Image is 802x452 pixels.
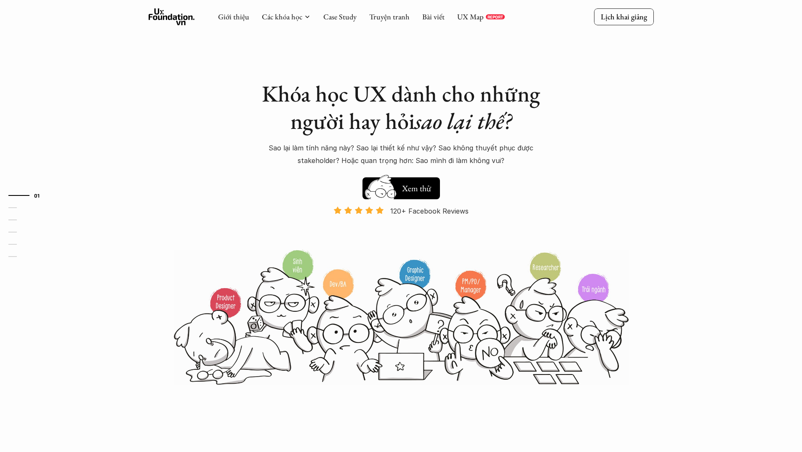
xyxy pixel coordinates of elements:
[326,206,476,249] a: 120+ Facebook Reviews
[422,12,445,21] a: Bài viết
[369,12,410,21] a: Truyện tranh
[594,8,654,25] a: Lịch khai giảng
[254,80,549,135] h1: Khóa học UX dành cho những người hay hỏi
[323,12,357,21] a: Case Study
[486,14,505,19] a: REPORT
[8,190,48,201] a: 01
[390,205,469,217] p: 120+ Facebook Reviews
[415,106,512,136] em: sao lại thế?
[258,142,544,167] p: Sao lại làm tính năng này? Sao lại thiết kế như vậy? Sao không thuyết phục được stakeholder? Hoặc...
[218,12,249,21] a: Giới thiệu
[262,12,302,21] a: Các khóa học
[601,12,647,21] p: Lịch khai giảng
[362,173,440,199] a: Xem thử
[402,182,431,194] h5: Xem thử
[488,14,503,19] p: REPORT
[457,12,484,21] a: UX Map
[34,193,40,198] strong: 01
